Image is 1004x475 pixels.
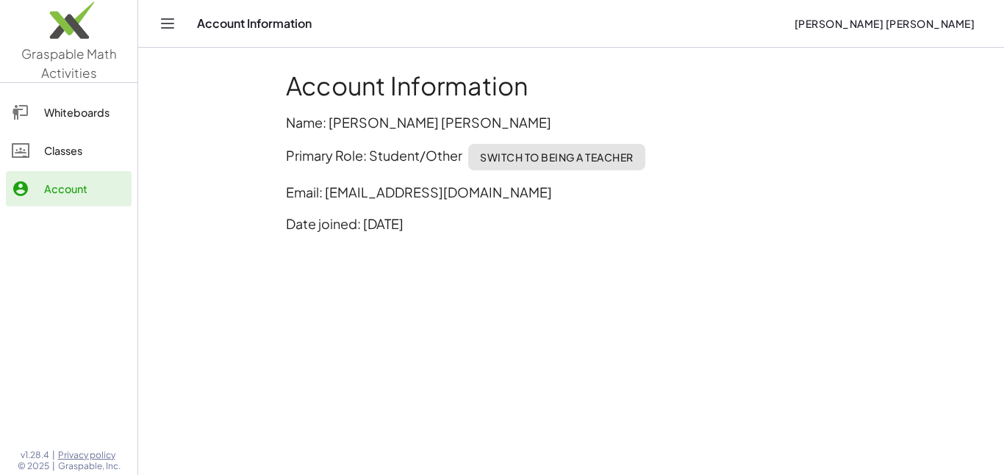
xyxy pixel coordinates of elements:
[286,214,856,233] p: Date joined: [DATE]
[6,171,132,206] a: Account
[58,460,121,472] span: Graspable, Inc.
[21,449,49,461] span: v1.28.4
[480,151,634,164] span: Switch to being a Teacher
[156,12,179,35] button: Toggle navigation
[468,144,645,170] button: Switch to being a Teacher
[286,182,856,202] p: Email: [EMAIL_ADDRESS][DOMAIN_NAME]
[18,460,49,472] span: © 2025
[52,449,55,461] span: |
[21,46,117,81] span: Graspable Math Activities
[44,104,126,121] div: Whiteboards
[782,10,986,37] button: [PERSON_NAME] [PERSON_NAME]
[52,460,55,472] span: |
[6,95,132,130] a: Whiteboards
[794,17,975,30] span: [PERSON_NAME] [PERSON_NAME]
[286,71,856,101] h1: Account Information
[6,133,132,168] a: Classes
[58,449,121,461] a: Privacy policy
[286,144,856,170] p: Primary Role: Student/Other
[286,112,856,132] p: Name: [PERSON_NAME] [PERSON_NAME]
[44,142,126,159] div: Classes
[44,180,126,197] div: Account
